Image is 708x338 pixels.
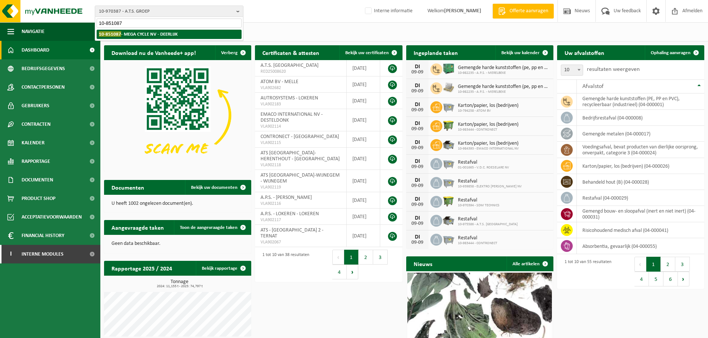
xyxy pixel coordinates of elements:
[406,256,440,271] h2: Nieuws
[458,160,509,165] span: Restafval
[458,203,500,208] span: 10-970394 - SDM TECHNICS
[22,134,45,152] span: Kalender
[99,31,121,37] span: 10-851087
[104,60,251,170] img: Download de VHEPlus App
[410,70,425,75] div: 09-09
[678,272,689,286] button: Next
[442,195,455,207] img: WB-1100-HPE-GN-50
[363,6,413,17] label: Interne informatie
[458,147,519,151] span: 10-984393 - EMACO INTERNATIONAL NV
[22,59,65,78] span: Bedrijfsgegevens
[347,265,358,279] button: Next
[410,183,425,188] div: 09-09
[22,96,49,115] span: Gebruikers
[442,119,455,132] img: WB-1100-HPE-GN-50
[359,250,373,265] button: 2
[495,45,553,60] a: Bekijk uw kalender
[577,142,704,158] td: voedingsafval, bevat producten van dierlijke oorsprong, onverpakt, categorie 3 (04-000024)
[675,257,690,272] button: 3
[261,184,341,190] span: VLA902119
[344,250,359,265] button: 1
[410,215,425,221] div: DI
[410,64,425,70] div: DI
[410,164,425,170] div: 09-09
[410,83,425,89] div: DI
[347,109,380,131] td: [DATE]
[196,261,250,276] a: Bekijk rapportage
[108,279,251,288] h3: Tonnage
[577,110,704,126] td: bedrijfsrestafval (04-000008)
[215,45,250,60] button: Verberg
[7,245,14,263] span: I
[22,245,64,263] span: Interne modules
[557,45,612,60] h2: Uw afvalstoffen
[458,84,550,90] span: Gemengde harde kunststoffen (pe, pp en pvc), recycleerbaar (industrieel)
[22,115,51,134] span: Contracten
[458,122,518,128] span: Karton/papier, los (bedrijven)
[577,158,704,174] td: karton/papier, los (bedrijven) (04-000026)
[410,127,425,132] div: 09-09
[261,227,323,239] span: ATS - [GEOGRAPHIC_DATA] 2 - TERNAT
[442,62,455,75] img: PB-HB-1400-HPE-GN-01
[22,152,50,171] span: Rapportage
[442,81,455,94] img: LP-PA-00000-WDN-11
[410,102,425,108] div: DI
[458,128,518,132] span: 10-983444 - CONTRONECT
[561,256,611,287] div: 1 tot 10 van 55 resultaten
[442,138,455,151] img: WB-5000-GAL-GY-01
[261,134,339,140] span: CONTRONECT - [GEOGRAPHIC_DATA]
[410,240,425,245] div: 09-09
[634,257,646,272] button: Previous
[458,71,550,75] span: 10-982235 - A.P.S. - MERELBEKE
[180,225,237,230] span: Toon de aangevraagde taken
[221,50,237,55] span: Verberg
[410,145,425,151] div: 09-09
[458,184,522,189] span: 10-939858 - ELEKTRO [PERSON_NAME] NV
[582,83,604,89] span: Afvalstof
[261,95,318,101] span: AUTROSYSTEMS - LOKEREN
[99,6,233,17] span: 10-970387 - A.T.S. GROEP
[332,265,347,279] button: 4
[442,100,455,113] img: WB-2500-GAL-GY-01
[661,257,675,272] button: 2
[492,4,554,19] a: Offerte aanvragen
[645,45,704,60] a: Ophaling aanvragen
[561,65,583,76] span: 10
[458,197,500,203] span: Restafval
[174,220,250,235] a: Toon de aangevraagde taken
[577,126,704,142] td: gemengde metalen (04-000017)
[410,89,425,94] div: 09-09
[347,209,380,225] td: [DATE]
[261,63,319,68] span: A.T.S. [GEOGRAPHIC_DATA]
[22,41,49,59] span: Dashboard
[663,272,678,286] button: 6
[261,69,341,75] span: RED25008620
[104,261,180,275] h2: Rapportage 2025 / 2024
[458,90,550,94] span: 10-982235 - A.P.S. - MERELBEKE
[261,140,341,146] span: VLA902115
[458,109,518,113] span: 10-794258 - ATOM BV
[458,216,518,222] span: Restafval
[104,220,171,234] h2: Aangevraagde taken
[347,170,380,192] td: [DATE]
[261,239,341,245] span: VLA902067
[111,201,244,206] p: U heeft 1002 ongelezen document(en).
[442,233,455,245] img: WB-2500-GAL-GY-01
[406,45,465,60] h2: Ingeplande taken
[444,8,481,14] strong: [PERSON_NAME]
[255,45,327,60] h2: Certificaten & attesten
[577,206,704,222] td: gemengd bouw- en sloopafval (inert en niet inert) (04-000031)
[261,173,340,184] span: ATS [GEOGRAPHIC_DATA]-WIJNEGEM - WIJNEGEM
[347,225,380,247] td: [DATE]
[261,217,341,223] span: VLA902117
[458,241,497,246] span: 10-983444 - CONTRONECT
[649,272,663,286] button: 5
[95,6,243,17] button: 10-970387 - A.T.S. GROEP
[410,234,425,240] div: DI
[22,189,55,208] span: Product Shop
[261,150,340,162] span: ATS [GEOGRAPHIC_DATA]-HERENTHOUT - [GEOGRAPHIC_DATA]
[458,103,518,109] span: Karton/papier, los (bedrijven)
[104,180,152,194] h2: Documenten
[410,158,425,164] div: DI
[508,7,550,15] span: Offerte aanvragen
